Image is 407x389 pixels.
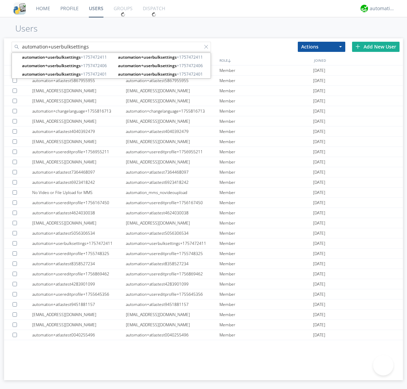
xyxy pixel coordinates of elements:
span: [DATE] [313,188,325,198]
div: automation+atlastest8358527234 [126,259,219,269]
div: Member [219,86,313,96]
div: [EMAIL_ADDRESS][DOMAIN_NAME] [126,310,219,319]
div: automation+usereditprofile+1755748325 [126,249,219,258]
span: [DATE] [313,238,325,249]
div: [EMAIL_ADDRESS][DOMAIN_NAME] [32,137,126,147]
div: No Video or File Upload for MMS [32,188,126,197]
div: automation+usereditprofile+1756167450 [32,198,126,208]
div: automation+usereditprofile+1755645356 [126,289,219,299]
div: Member [219,106,313,116]
div: Member [219,188,313,197]
strong: automation+userbulksettings [118,63,177,69]
div: automation+atlastest4040392479 [32,127,126,136]
div: automation+atlastest5867955955 [126,76,219,85]
span: [DATE] [313,310,325,320]
span: [DATE] [313,289,325,299]
div: automation+atlastest2842721832 [126,340,219,350]
div: automation+atlastest5056306534 [32,228,126,238]
img: spin.svg [152,12,156,17]
div: automation+usereditprofile+1756869462 [126,269,219,279]
img: plus.svg [355,44,360,49]
div: [EMAIL_ADDRESS][DOMAIN_NAME] [126,96,219,106]
div: Member [219,289,313,299]
div: [EMAIL_ADDRESS][DOMAIN_NAME] [126,218,219,228]
div: automation+atlastest9451881157 [32,299,126,309]
a: [EMAIL_ADDRESS][DOMAIN_NAME][EMAIL_ADDRESS][DOMAIN_NAME]Member[DATE] [4,137,403,147]
div: automation+atlastest4283901099 [32,279,126,289]
a: automation+atlastest5056306534automation+atlastest5056306534Member[DATE] [4,228,403,238]
span: [DATE] [313,228,325,238]
span: +1757472406 [118,62,209,69]
span: [DATE] [313,208,325,218]
strong: automation+userbulksettings [118,71,177,77]
div: automation+atlastest9451881157 [126,299,219,309]
div: automation+atlastest5056306534 [126,228,219,238]
div: automation+usereditprofile+1755748325 [32,249,126,258]
div: [EMAIL_ADDRESS][DOMAIN_NAME] [126,116,219,126]
span: +1757472401 [22,71,113,77]
a: No Video or File Upload for MMSautomation_mms_novideouploadMember[DATE] [4,188,403,198]
div: automation+userbulksettings+1757472411 [32,238,126,248]
span: [DATE] [313,259,325,269]
span: [DATE] [313,320,325,330]
div: Member [219,279,313,289]
div: [EMAIL_ADDRESS][DOMAIN_NAME] [32,157,126,167]
a: automation+atlastest7364468097automation+atlastest7364468097Member[DATE] [4,167,403,177]
div: Member [219,269,313,279]
span: [DATE] [313,65,325,76]
div: Member [219,157,313,167]
strong: automation+userbulksettings [22,71,81,77]
div: [EMAIL_ADDRESS][DOMAIN_NAME] [32,86,126,96]
div: Member [219,340,313,350]
div: Member [219,228,313,238]
span: [DATE] [313,177,325,188]
span: [DATE] [313,76,325,86]
span: [DATE] [313,218,325,228]
div: automation+atlastest4040392479 [126,127,219,136]
div: Member [219,96,313,106]
div: automation+atlastest4283901099 [126,279,219,289]
span: [DATE] [313,137,325,147]
span: [DATE] [313,269,325,279]
a: [EMAIL_ADDRESS][DOMAIN_NAME][EMAIL_ADDRESS][DOMAIN_NAME]Member[DATE] [4,218,403,228]
a: automation+atlastest8358527234automation+atlastest8358527234Member[DATE] [4,259,403,269]
strong: automation+userbulksettings [22,54,81,60]
div: automation+atlastest8358527234 [32,259,126,269]
a: automation+userbulksettings+1757472411automation+userbulksettings+1757472411Member[DATE] [4,238,403,249]
a: automation+atlastest4624030038automation+atlastest4624030038Member[DATE] [4,208,403,218]
div: [EMAIL_ADDRESS][DOMAIN_NAME] [32,116,126,126]
span: +1757472411 [22,54,113,60]
div: automation+atlastest6923418242 [126,177,219,187]
div: Add New User [352,42,400,52]
div: [EMAIL_ADDRESS][DOMAIN_NAME] [126,157,219,167]
div: automation_mms_novideoupload [126,188,219,197]
div: Member [219,65,313,75]
span: [DATE] [313,299,325,310]
span: [DATE] [313,127,325,137]
a: automation+usereditprofile+1756955211automation+usereditprofile+1756955211Member[DATE] [4,147,403,157]
div: Member [219,218,313,228]
span: [DATE] [313,279,325,289]
strong: automation+userbulksettings [22,63,81,69]
a: automation+atlastest4283901099automation+atlastest4283901099Member[DATE] [4,279,403,289]
a: [EMAIL_ADDRESS][DOMAIN_NAME][EMAIL_ADDRESS][DOMAIN_NAME]Member[DATE] [4,320,403,330]
div: Member [219,299,313,309]
span: [DATE] [313,96,325,106]
div: Member [219,320,313,330]
div: automation+atlastest0040255496 [126,330,219,340]
span: [DATE] [313,106,325,116]
a: [EMAIL_ADDRESS][DOMAIN_NAME][EMAIL_ADDRESS][DOMAIN_NAME]Member[DATE] [4,157,403,167]
a: automation+atlastest4040392479automation+atlastest4040392479Member[DATE] [4,127,403,137]
span: [DATE] [313,167,325,177]
button: Actions [298,42,345,52]
a: automation+atlastest6923418242automation+atlastest6923418242Member[DATE] [4,177,403,188]
div: automation+usereditprofile+1756955211 [32,147,126,157]
span: +1757472406 [22,62,113,69]
div: Member [219,259,313,269]
div: [EMAIL_ADDRESS][DOMAIN_NAME] [32,320,126,330]
div: automation+usereditprofile+1756167450 [126,198,219,208]
a: [EMAIL_ADDRESS][DOMAIN_NAME][EMAIL_ADDRESS][DOMAIN_NAME]Member[DATE] [4,310,403,320]
img: spin.svg [121,12,125,17]
div: automation+changelanguage+1755816713 [32,106,126,116]
div: Member [219,238,313,248]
